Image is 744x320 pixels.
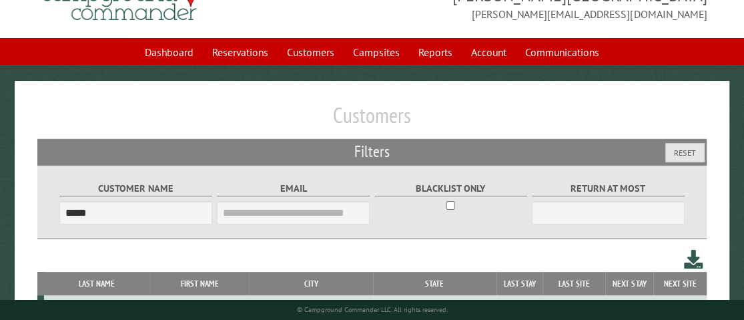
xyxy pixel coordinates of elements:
th: State [373,272,496,295]
a: Account [463,39,514,65]
th: Last Stay [496,272,542,295]
label: Return at most [532,181,685,196]
h2: Filters [37,139,707,164]
a: Reports [410,39,460,65]
img: tab_keywords_by_traffic_grey.svg [133,77,143,88]
div: Domain: [DOMAIN_NAME] [35,35,147,45]
div: v 4.0.25 [37,21,65,32]
td: [GEOGRAPHIC_DATA] [249,295,372,319]
div: Domain Overview [51,79,119,88]
a: Reservations [204,39,276,65]
label: Customer Name [59,181,212,196]
th: City [249,272,372,295]
small: © Campground Commander LLC. All rights reserved. [296,305,447,314]
img: website_grey.svg [21,35,32,45]
th: Last Site [542,272,605,295]
td: [PERSON_NAME] [44,295,150,319]
th: Next Site [653,272,707,295]
a: Dashboard [137,39,202,65]
a: Communications [517,39,607,65]
label: Email [217,181,370,196]
a: Download this customer list (.csv) [684,247,703,272]
label: Blacklist only [374,181,527,196]
img: logo_orange.svg [21,21,32,32]
td: [GEOGRAPHIC_DATA] [373,295,496,319]
td: 21 [542,295,605,319]
a: Campsites [345,39,408,65]
h1: Customers [37,102,707,139]
th: Last Name [44,272,150,295]
th: First Name [149,272,249,295]
a: Customers [279,39,342,65]
td: [PERSON_NAME] [149,295,249,319]
img: tab_domain_overview_orange.svg [36,77,47,88]
div: Keywords by Traffic [147,79,225,88]
th: Next Stay [605,272,653,295]
button: Reset [665,143,705,162]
